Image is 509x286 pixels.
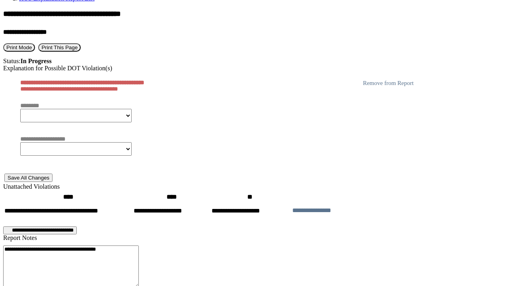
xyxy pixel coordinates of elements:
button: Print Mode [3,43,35,52]
div: Unattached Violations [3,183,506,190]
button: Save [4,174,52,182]
div: Explanation for Possible DOT Violation(s) [3,65,506,72]
button: Remove from Report [361,79,416,87]
strong: In Progress [21,58,52,64]
div: Report Notes [3,234,506,242]
button: Print This Page [38,43,81,52]
div: Status: [3,58,506,65]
